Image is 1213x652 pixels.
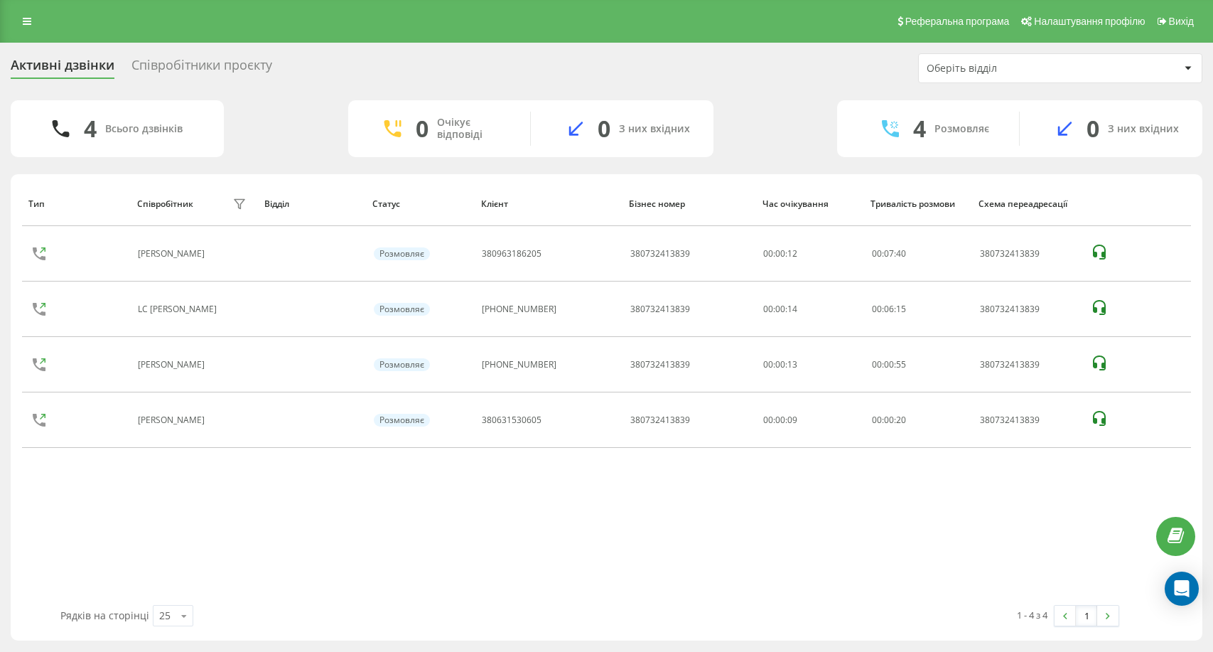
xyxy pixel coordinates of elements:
[872,414,882,426] span: 00
[980,304,1075,314] div: 380732413839
[870,199,965,209] div: Тривалість розмови
[763,360,856,370] div: 00:00:13
[872,303,882,315] span: 00
[872,360,906,370] div: : :
[11,58,114,80] div: Активні дзвінки
[630,360,690,370] div: 380732413839
[1169,16,1194,27] span: Вихід
[979,199,1076,209] div: Схема переадресації
[1087,115,1099,142] div: 0
[84,115,97,142] div: 4
[264,199,359,209] div: Відділ
[884,358,894,370] span: 00
[896,303,906,315] span: 15
[374,358,430,371] div: Розмовляє
[896,358,906,370] span: 55
[60,609,149,622] span: Рядків на сторінці
[872,247,882,260] span: 00
[1034,16,1145,27] span: Налаштування профілю
[619,123,690,135] div: З них вхідних
[374,303,430,316] div: Розмовляє
[374,247,430,260] div: Розмовляє
[872,358,882,370] span: 00
[416,115,428,142] div: 0
[927,63,1096,75] div: Оберіть відділ
[934,123,989,135] div: Розмовляє
[131,58,272,80] div: Співробітники проєкту
[105,123,183,135] div: Всього дзвінків
[1017,608,1047,622] div: 1 - 4 з 4
[482,415,541,425] div: 380631530605
[872,415,906,425] div: : :
[872,249,906,259] div: : :
[763,415,856,425] div: 00:00:09
[884,414,894,426] span: 00
[630,415,690,425] div: 380732413839
[374,414,430,427] div: Розмовляє
[763,304,856,314] div: 00:00:14
[138,360,208,370] div: [PERSON_NAME]
[138,415,208,425] div: [PERSON_NAME]
[137,199,193,209] div: Співробітник
[482,304,556,314] div: [PHONE_NUMBER]
[482,249,541,259] div: 380963186205
[980,249,1075,259] div: 380732413839
[762,199,857,209] div: Час очікування
[913,115,926,142] div: 4
[598,115,610,142] div: 0
[28,199,123,209] div: Тип
[630,249,690,259] div: 380732413839
[896,414,906,426] span: 20
[884,303,894,315] span: 06
[482,360,556,370] div: [PHONE_NUMBER]
[1108,123,1179,135] div: З них вхідних
[629,199,749,209] div: Бізнес номер
[1165,572,1199,606] div: Open Intercom Messenger
[630,304,690,314] div: 380732413839
[372,199,467,209] div: Статус
[884,247,894,260] span: 07
[159,609,171,623] div: 25
[763,249,856,259] div: 00:00:12
[437,117,509,141] div: Очікує відповіді
[138,304,220,314] div: LC [PERSON_NAME]
[1076,606,1097,626] a: 1
[980,360,1075,370] div: 380732413839
[481,199,616,209] div: Клієнт
[980,415,1075,425] div: 380732413839
[872,304,906,314] div: : :
[896,247,906,260] span: 40
[905,16,1010,27] span: Реферальна програма
[138,249,208,259] div: [PERSON_NAME]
